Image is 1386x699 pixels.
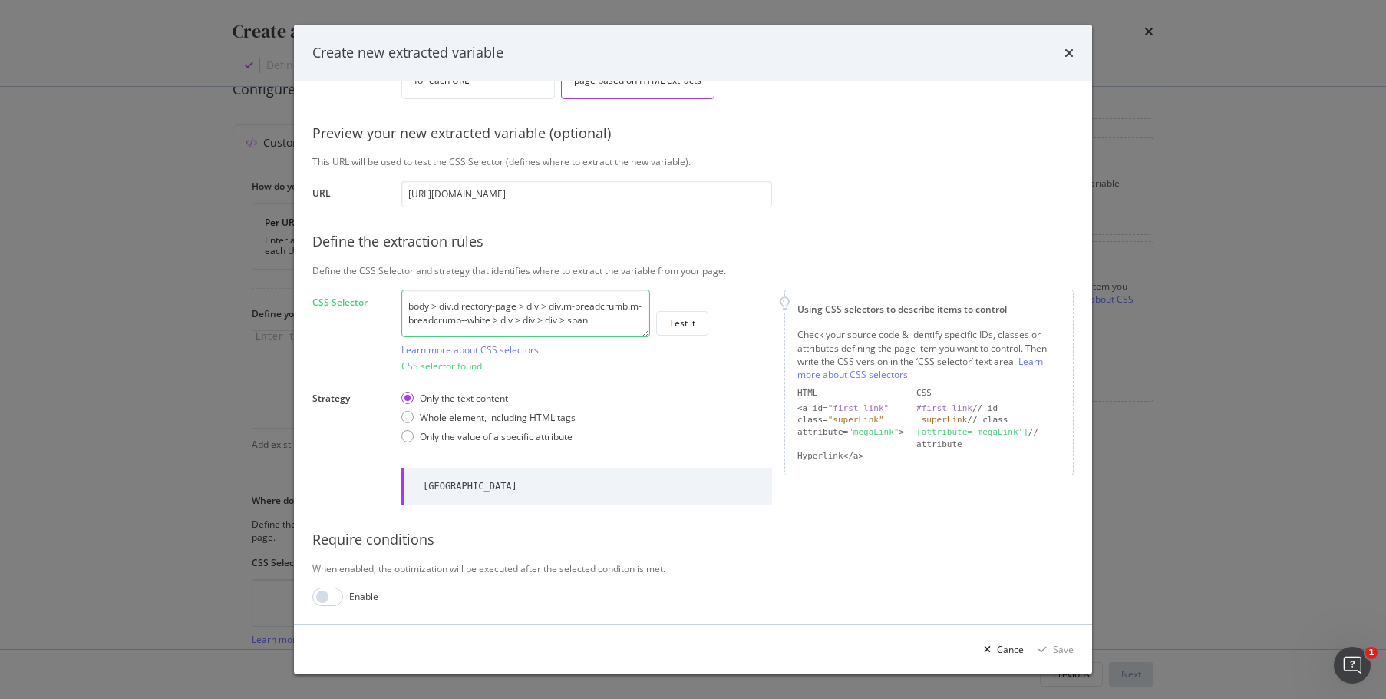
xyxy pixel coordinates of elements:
button: Test it [656,311,708,336]
label: CSS Selector [312,296,389,369]
textarea: body > div.directory-page > div > div.m-breadcrumb.m-breadcrumb--white > div > div > div > span [401,290,650,337]
div: Only the value of a specific attribute [401,430,576,443]
div: Test it [669,316,695,330]
div: Create new extracted variable [312,43,503,63]
div: Whole element, including HTML tags [401,411,576,424]
button: Cancel [978,638,1026,662]
div: CSS selector found. [401,359,772,373]
label: Strategy [312,392,389,446]
div: attribute= > [797,426,904,450]
div: Only the text content [420,392,508,405]
div: Hyperlink</a> [797,450,904,462]
div: CSS [916,387,1061,399]
div: // attribute [916,426,1061,450]
div: "first-link" [828,403,889,413]
div: Retrieve the value from your page based on HTML extracts [574,65,701,86]
div: Only the value of a specific attribute [420,430,573,443]
div: #first-link [916,403,972,413]
label: URL [312,187,389,204]
div: Whole element, including HTML tags [420,411,576,424]
div: Check your source code & identify specific IDs, classes or attributes defining the page item you ... [797,328,1061,381]
div: <a id= [797,403,904,415]
div: modal [294,25,1092,674]
div: Cancel [997,643,1026,656]
div: Preview your new extracted variable (optional) [312,124,1074,144]
span: 1 [1365,647,1378,659]
iframe: Intercom live chat [1334,647,1371,684]
div: Save [1053,643,1074,656]
div: "superLink" [828,415,884,425]
div: Define the CSS Selector and strategy that identifies where to extract the variable from your page. [312,264,1074,277]
a: Learn more about CSS selectors [401,343,539,356]
div: times [1064,43,1074,63]
div: Identify the values individually for each URL [414,65,542,86]
div: [GEOGRAPHIC_DATA] [423,480,517,493]
div: When enabled, the optimization will be executed after the selected conditon is met. [312,562,1074,575]
div: // class [916,414,1061,426]
div: "megaLink" [848,427,899,437]
div: Only the text content [401,392,576,405]
input: https://www.example.com [401,181,772,207]
div: This URL will be used to test the CSS Selector (defines where to extract the new variable). [312,155,1074,168]
div: [attribute='megaLink'] [916,427,1028,437]
div: Define the extraction rules [312,232,1074,252]
button: Save [1032,638,1074,662]
div: class= [797,414,904,426]
div: // id [916,403,1061,415]
div: HTML [797,387,904,399]
div: Using CSS selectors to describe items to control [797,303,1061,316]
div: .superLink [916,415,967,425]
div: Enable [349,590,378,603]
div: Require conditions [312,530,1074,550]
a: Learn more about CSS selectors [797,355,1043,381]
